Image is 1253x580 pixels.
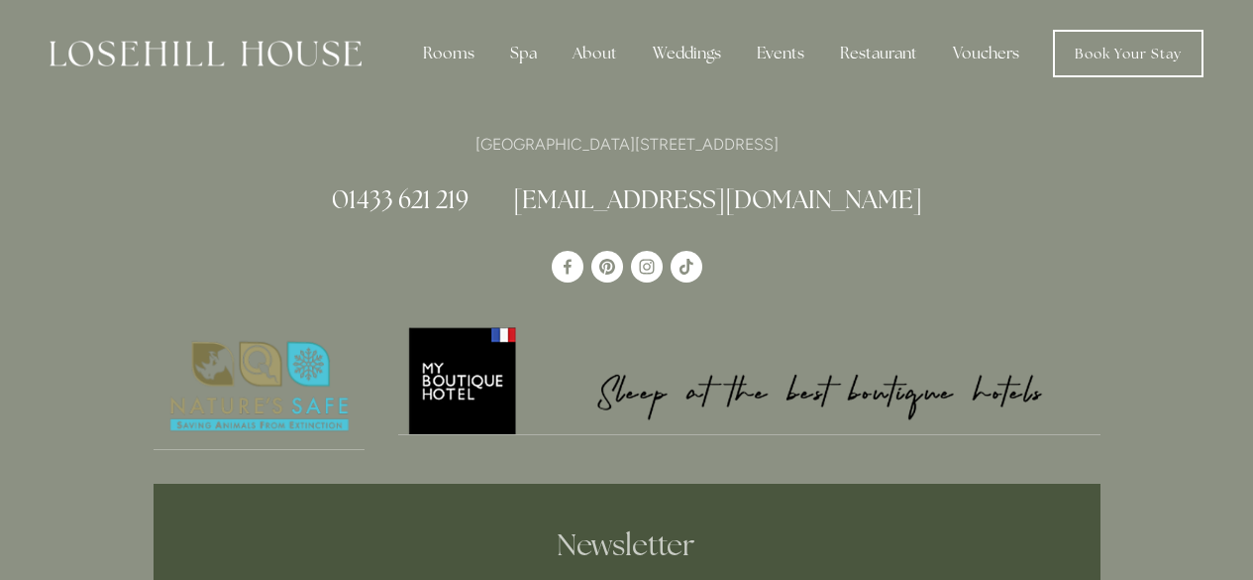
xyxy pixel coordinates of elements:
[398,324,1100,435] a: My Boutique Hotel - Logo
[513,183,922,215] a: [EMAIL_ADDRESS][DOMAIN_NAME]
[154,324,365,449] img: Nature's Safe - Logo
[332,183,469,215] a: 01433 621 219
[407,34,490,73] div: Rooms
[494,34,553,73] div: Spa
[671,251,702,283] a: TikTok
[557,34,633,73] div: About
[824,34,933,73] div: Restaurant
[398,324,1100,434] img: My Boutique Hotel - Logo
[591,251,623,283] a: Pinterest
[937,34,1035,73] a: Vouchers
[552,251,583,283] a: Losehill House Hotel & Spa
[631,251,663,283] a: Instagram
[50,41,362,66] img: Losehill House
[741,34,820,73] div: Events
[1053,30,1203,77] a: Book Your Stay
[637,34,737,73] div: Weddings
[261,527,992,563] h2: Newsletter
[154,131,1100,158] p: [GEOGRAPHIC_DATA][STREET_ADDRESS]
[154,324,365,450] a: Nature's Safe - Logo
